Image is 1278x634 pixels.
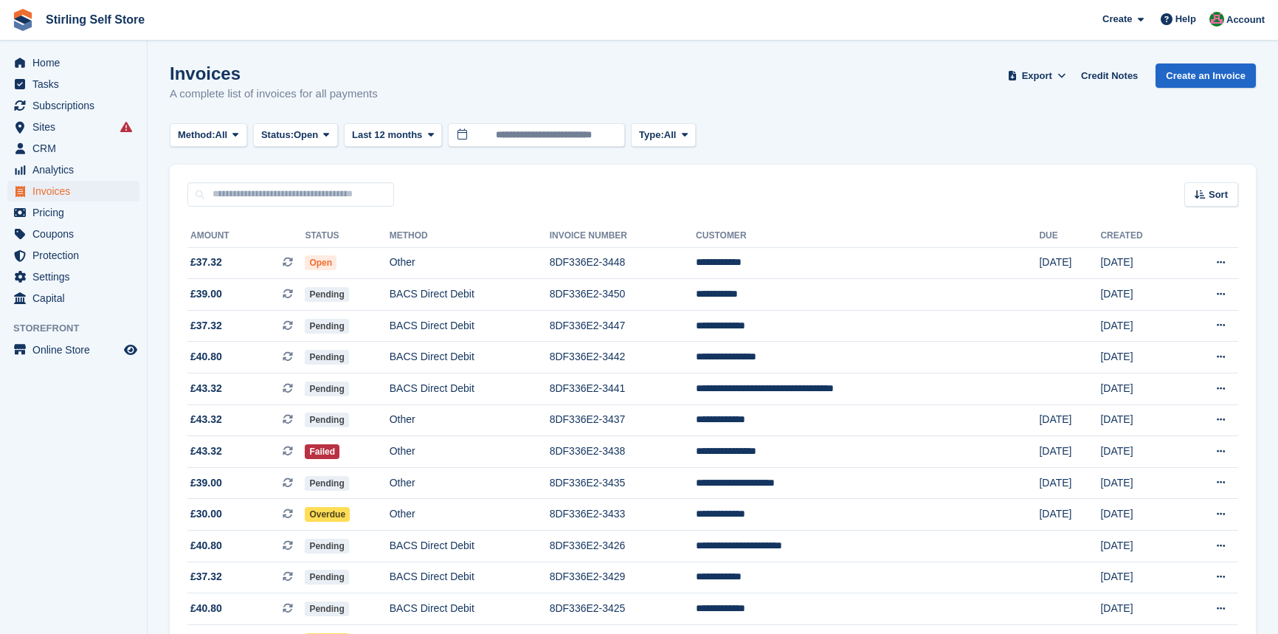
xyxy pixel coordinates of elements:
[170,123,247,148] button: Method: All
[390,467,550,499] td: Other
[352,128,422,142] span: Last 12 months
[190,381,222,396] span: £43.32
[32,52,121,73] span: Home
[1039,467,1100,499] td: [DATE]
[190,569,222,585] span: £37.32
[1100,562,1180,593] td: [DATE]
[550,499,696,531] td: 8DF336E2-3433
[32,95,121,116] span: Subscriptions
[7,74,139,94] a: menu
[1100,279,1180,311] td: [DATE]
[1039,404,1100,436] td: [DATE]
[1100,404,1180,436] td: [DATE]
[190,475,222,491] span: £39.00
[1100,224,1180,248] th: Created
[305,444,339,459] span: Failed
[390,342,550,373] td: BACS Direct Debit
[1100,467,1180,499] td: [DATE]
[1209,187,1228,202] span: Sort
[550,593,696,625] td: 8DF336E2-3425
[1226,13,1265,27] span: Account
[1039,436,1100,468] td: [DATE]
[190,318,222,334] span: £37.32
[550,531,696,562] td: 8DF336E2-3426
[7,159,139,180] a: menu
[1156,63,1256,88] a: Create an Invoice
[631,123,696,148] button: Type: All
[190,255,222,270] span: £37.32
[550,404,696,436] td: 8DF336E2-3437
[550,247,696,279] td: 8DF336E2-3448
[32,266,121,287] span: Settings
[32,202,121,223] span: Pricing
[390,373,550,405] td: BACS Direct Debit
[32,117,121,137] span: Sites
[390,531,550,562] td: BACS Direct Debit
[32,138,121,159] span: CRM
[305,602,348,616] span: Pending
[305,255,336,270] span: Open
[7,181,139,201] a: menu
[32,224,121,244] span: Coupons
[1100,342,1180,373] td: [DATE]
[550,342,696,373] td: 8DF336E2-3442
[294,128,318,142] span: Open
[1100,499,1180,531] td: [DATE]
[170,86,378,103] p: A complete list of invoices for all payments
[7,138,139,159] a: menu
[1100,310,1180,342] td: [DATE]
[7,266,139,287] a: menu
[550,562,696,593] td: 8DF336E2-3429
[190,349,222,365] span: £40.80
[12,9,34,31] img: stora-icon-8386f47178a22dfd0bd8f6a31ec36ba5ce8667c1dd55bd0f319d3a0aa187defe.svg
[1039,247,1100,279] td: [DATE]
[664,128,677,142] span: All
[390,279,550,311] td: BACS Direct Debit
[32,159,121,180] span: Analytics
[550,373,696,405] td: 8DF336E2-3441
[550,224,696,248] th: Invoice Number
[261,128,294,142] span: Status:
[1209,12,1224,27] img: Lucy
[1022,69,1052,83] span: Export
[1175,12,1196,27] span: Help
[390,247,550,279] td: Other
[305,382,348,396] span: Pending
[390,593,550,625] td: BACS Direct Debit
[390,436,550,468] td: Other
[305,570,348,585] span: Pending
[215,128,228,142] span: All
[639,128,664,142] span: Type:
[32,288,121,309] span: Capital
[178,128,215,142] span: Method:
[7,117,139,137] a: menu
[120,121,132,133] i: Smart entry sync failures have occurred
[305,350,348,365] span: Pending
[550,467,696,499] td: 8DF336E2-3435
[7,340,139,360] a: menu
[170,63,378,83] h1: Invoices
[1039,224,1100,248] th: Due
[1100,531,1180,562] td: [DATE]
[550,279,696,311] td: 8DF336E2-3450
[1100,436,1180,468] td: [DATE]
[1100,373,1180,405] td: [DATE]
[1100,593,1180,625] td: [DATE]
[190,444,222,459] span: £43.32
[122,341,139,359] a: Preview store
[190,286,222,302] span: £39.00
[1075,63,1144,88] a: Credit Notes
[305,539,348,554] span: Pending
[305,507,350,522] span: Overdue
[305,319,348,334] span: Pending
[305,224,389,248] th: Status
[550,310,696,342] td: 8DF336E2-3447
[390,224,550,248] th: Method
[1039,499,1100,531] td: [DATE]
[32,181,121,201] span: Invoices
[344,123,442,148] button: Last 12 months
[696,224,1039,248] th: Customer
[390,404,550,436] td: Other
[1100,247,1180,279] td: [DATE]
[7,95,139,116] a: menu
